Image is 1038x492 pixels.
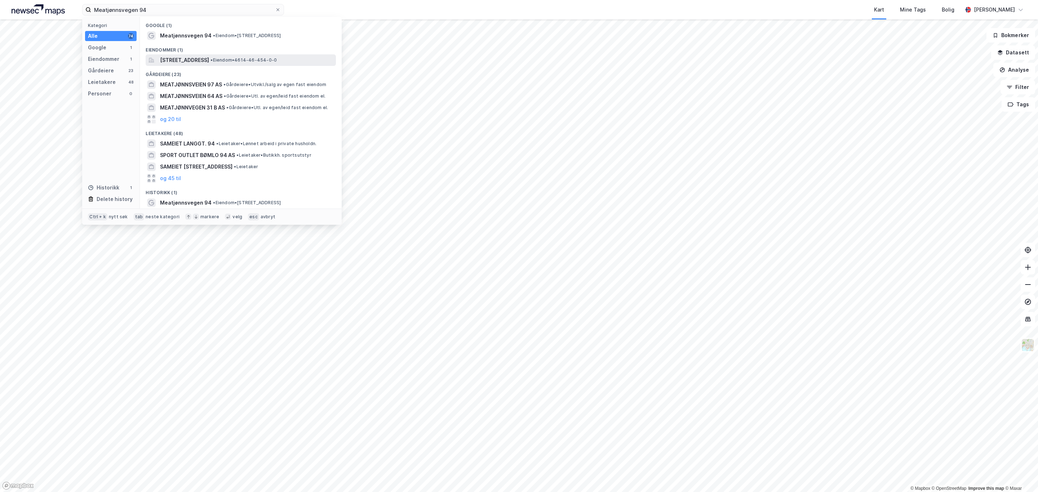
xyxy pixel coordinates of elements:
input: Søk på adresse, matrikkel, gårdeiere, leietakere eller personer [91,4,275,15]
div: Bolig [942,5,954,14]
span: • [236,152,239,158]
span: • [210,57,213,63]
div: neste kategori [146,214,179,220]
span: • [226,105,229,110]
div: tab [134,213,145,220]
iframe: Chat Widget [1002,457,1038,492]
div: Leietakere (48) [140,125,342,138]
div: Delete history [97,195,133,203]
button: Bokmerker [986,28,1035,43]
div: Historikk [88,183,119,192]
img: logo.a4113a55bc3d86da70a041830d287a7e.svg [12,4,65,15]
img: Z [1021,338,1035,352]
div: Historikk (1) [140,184,342,197]
a: Mapbox homepage [2,482,34,490]
span: Leietaker • Lønnet arbeid i private husholdn. [216,141,316,147]
span: Gårdeiere • Utl. av egen/leid fast eiendom el. [224,93,325,99]
button: Datasett [991,45,1035,60]
span: MEATJØNNSVEIEN 64 AS [160,92,222,100]
button: Tags [1002,97,1035,112]
div: velg [232,214,242,220]
div: 0 [128,91,134,97]
span: • [234,164,236,169]
div: esc [248,213,259,220]
span: Eiendom • [STREET_ADDRESS] [213,200,281,206]
span: • [213,33,215,38]
div: Eiendommer (1) [140,41,342,54]
div: [PERSON_NAME] [974,5,1015,14]
div: Leietakere [88,78,116,86]
div: Gårdeiere (23) [140,66,342,79]
span: Meatjønnsvegen 94 [160,198,212,207]
span: SAMEIET LANGGT. 94 [160,139,215,148]
div: Eiendommer [88,55,119,63]
span: Leietaker [234,164,258,170]
a: Mapbox [910,486,930,491]
button: og 45 til [160,174,181,183]
div: nytt søk [109,214,128,220]
div: 23 [128,68,134,73]
span: Gårdeiere • Utl. av egen/leid fast eiendom el. [226,105,328,111]
span: Meatjønnsvegen 94 [160,31,212,40]
span: SPORT OUTLET BØMLO 94 AS [160,151,235,160]
span: MEATJØNNVEGEN 31 B AS [160,103,225,112]
div: Ctrl + k [88,213,107,220]
span: SAMEIET [STREET_ADDRESS] [160,162,232,171]
div: 48 [128,79,134,85]
div: Alle [88,32,98,40]
span: • [213,200,215,205]
div: Google (1) [140,17,342,30]
div: avbryt [261,214,275,220]
span: Leietaker • Butikkh. sportsutstyr [236,152,311,158]
span: • [223,82,226,87]
div: 74 [128,33,134,39]
a: OpenStreetMap [932,486,967,491]
div: markere [200,214,219,220]
div: Mine Tags [900,5,926,14]
span: [STREET_ADDRESS] [160,56,209,64]
button: og 20 til [160,115,181,124]
span: Eiendom • [STREET_ADDRESS] [213,33,281,39]
div: 1 [128,56,134,62]
a: Improve this map [968,486,1004,491]
div: Kart [874,5,884,14]
div: 1 [128,45,134,50]
span: Eiendom • 4614-46-454-0-0 [210,57,277,63]
div: Kategori [88,23,137,28]
div: Google [88,43,106,52]
span: MEATJØNNSVEIEN 97 AS [160,80,222,89]
div: 1 [128,185,134,191]
div: Personer [88,89,111,98]
div: Gårdeiere [88,66,114,75]
span: • [224,93,226,99]
span: • [216,141,218,146]
button: Filter [1001,80,1035,94]
span: Gårdeiere • Utvikl./salg av egen fast eiendom [223,82,326,88]
button: Analyse [993,63,1035,77]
